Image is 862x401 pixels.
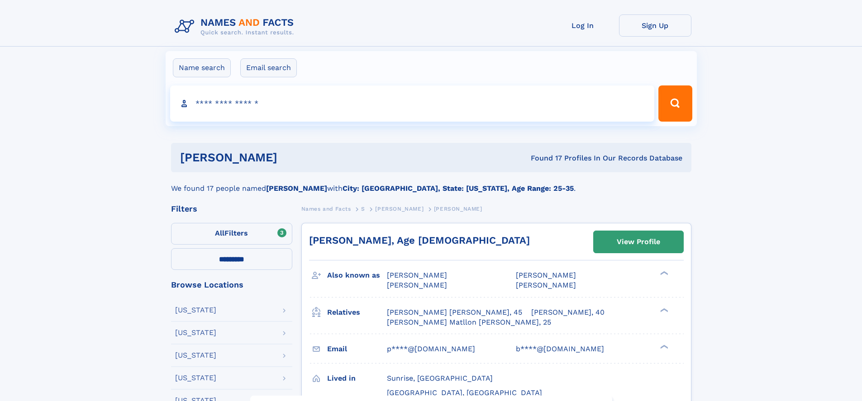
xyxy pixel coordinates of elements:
[387,388,542,397] span: [GEOGRAPHIC_DATA], [GEOGRAPHIC_DATA]
[404,153,682,163] div: Found 17 Profiles In Our Records Database
[175,374,216,382] div: [US_STATE]
[327,268,387,283] h3: Also known as
[658,270,669,276] div: ❯
[361,206,365,212] span: S
[171,205,292,213] div: Filters
[375,203,424,214] a: [PERSON_NAME]
[327,341,387,357] h3: Email
[617,231,660,252] div: View Profile
[309,235,530,246] a: [PERSON_NAME], Age [DEMOGRAPHIC_DATA]
[171,14,301,39] img: Logo Names and Facts
[175,307,216,314] div: [US_STATE]
[516,281,576,289] span: [PERSON_NAME]
[173,58,231,77] label: Name search
[434,206,482,212] span: [PERSON_NAME]
[175,352,216,359] div: [US_STATE]
[171,223,292,245] label: Filters
[171,172,691,194] div: We found 17 people named with .
[327,305,387,320] h3: Relatives
[375,206,424,212] span: [PERSON_NAME]
[361,203,365,214] a: S
[327,371,387,386] h3: Lived in
[658,307,669,313] div: ❯
[387,317,551,327] a: [PERSON_NAME] Matllon [PERSON_NAME], 25
[619,14,691,37] a: Sign Up
[594,231,683,253] a: View Profile
[301,203,351,214] a: Names and Facts
[170,85,655,122] input: search input
[387,307,522,317] a: [PERSON_NAME] [PERSON_NAME], 45
[180,152,404,163] h1: [PERSON_NAME]
[266,184,327,193] b: [PERSON_NAME]
[658,344,669,349] div: ❯
[387,374,493,382] span: Sunrise, [GEOGRAPHIC_DATA]
[658,85,692,122] button: Search Button
[516,271,576,279] span: [PERSON_NAME]
[175,329,216,336] div: [US_STATE]
[531,307,605,317] a: [PERSON_NAME], 40
[240,58,297,77] label: Email search
[171,281,292,289] div: Browse Locations
[387,271,447,279] span: [PERSON_NAME]
[547,14,619,37] a: Log In
[343,184,574,193] b: City: [GEOGRAPHIC_DATA], State: [US_STATE], Age Range: 25-35
[215,229,224,237] span: All
[387,281,447,289] span: [PERSON_NAME]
